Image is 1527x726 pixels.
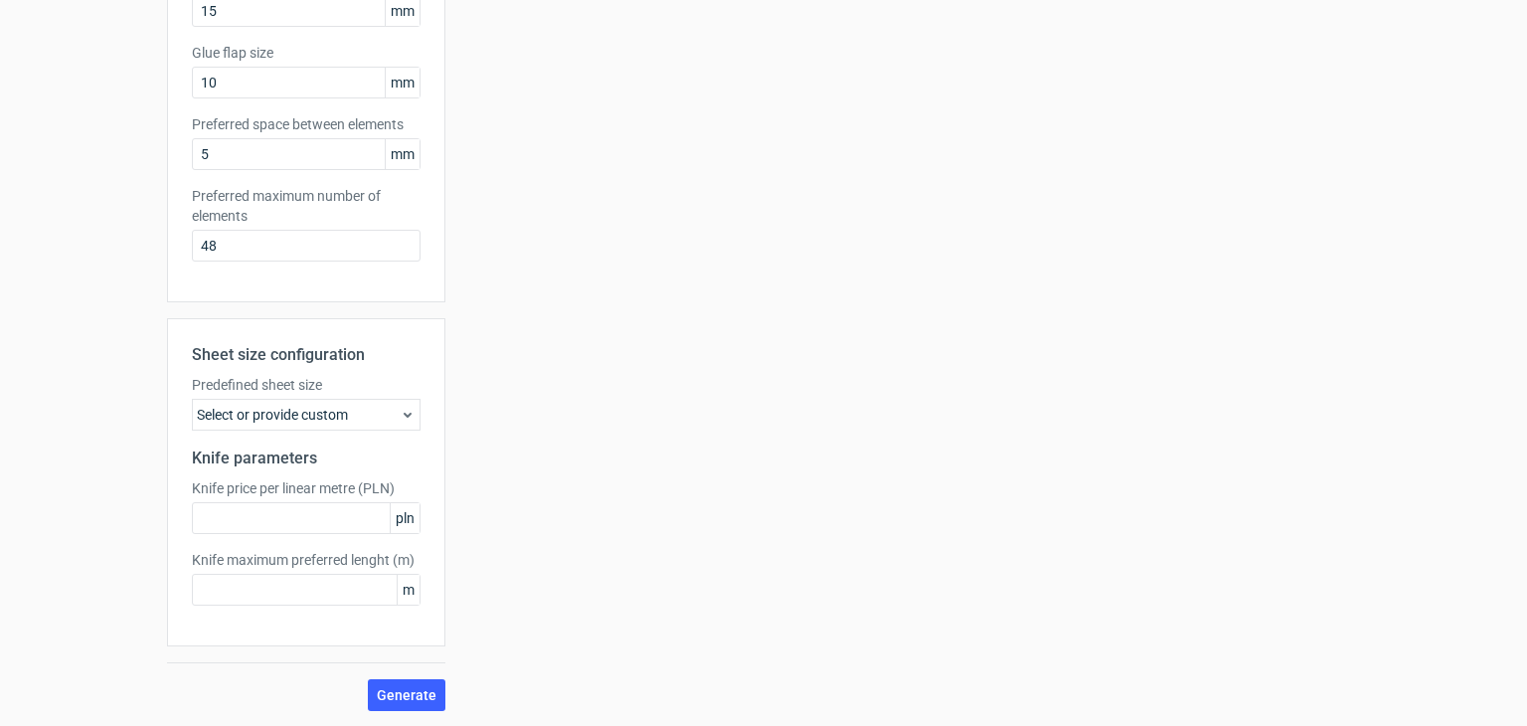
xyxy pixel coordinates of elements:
label: Glue flap size [192,43,421,63]
span: mm [385,68,420,97]
span: Generate [377,688,436,702]
h2: Knife parameters [192,447,421,470]
label: Knife maximum preferred lenght (m) [192,550,421,570]
label: Preferred maximum number of elements [192,186,421,226]
span: pln [390,503,420,533]
span: mm [385,139,420,169]
label: Preferred space between elements [192,114,421,134]
span: m [397,575,420,605]
div: Select or provide custom [192,399,421,431]
label: Knife price per linear metre (PLN) [192,478,421,498]
label: Predefined sheet size [192,375,421,395]
button: Generate [368,679,445,711]
h2: Sheet size configuration [192,343,421,367]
